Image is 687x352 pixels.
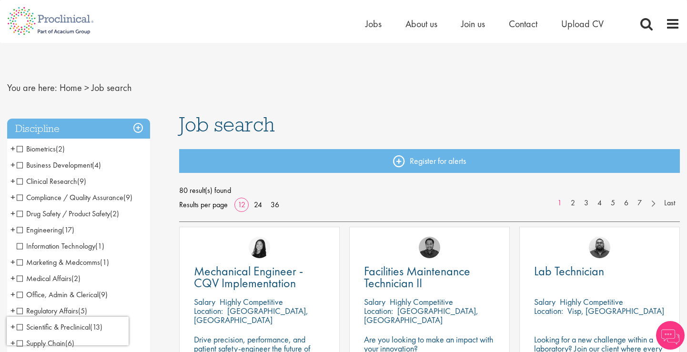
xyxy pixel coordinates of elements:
[364,263,470,291] span: Facilities Maintenance Technician II
[509,18,537,30] a: Contact
[364,305,393,316] span: Location:
[60,81,82,94] a: breadcrumb link
[364,305,478,325] p: [GEOGRAPHIC_DATA], [GEOGRAPHIC_DATA]
[17,290,99,300] span: Office, Admin & Clerical
[17,290,108,300] span: Office, Admin & Clerical
[656,321,685,350] img: Chatbot
[17,241,104,251] span: Information Technology
[10,190,15,204] span: +
[567,305,664,316] p: Visp, [GEOGRAPHIC_DATA]
[249,237,270,258] img: Numhom Sudsok
[606,198,620,209] a: 5
[77,176,86,186] span: (9)
[17,192,132,202] span: Compliance / Quality Assurance
[179,149,680,173] a: Register for alerts
[17,306,78,316] span: Regulatory Affairs
[10,287,15,302] span: +
[10,303,15,318] span: +
[84,81,89,94] span: >
[534,265,665,277] a: Lab Technician
[17,225,74,235] span: Engineering
[633,198,647,209] a: 7
[589,237,610,258] img: Ashley Bennett
[100,257,109,267] span: (1)
[17,273,71,283] span: Medical Affairs
[10,271,15,285] span: +
[267,200,283,210] a: 36
[110,209,119,219] span: (2)
[17,176,77,186] span: Clinical Research
[17,257,109,267] span: Marketing & Medcomms
[99,290,108,300] span: (9)
[17,306,87,316] span: Regulatory Affairs
[10,255,15,269] span: +
[220,296,283,307] p: Highly Competitive
[534,263,604,279] span: Lab Technician
[659,198,680,209] a: Last
[17,209,110,219] span: Drug Safety / Product Safety
[17,176,86,186] span: Clinical Research
[7,81,57,94] span: You are here:
[17,209,119,219] span: Drug Safety / Product Safety
[534,305,563,316] span: Location:
[71,273,81,283] span: (2)
[17,144,65,154] span: Biometrics
[123,192,132,202] span: (9)
[17,160,101,170] span: Business Development
[62,225,74,235] span: (17)
[17,160,92,170] span: Business Development
[95,241,104,251] span: (1)
[194,305,223,316] span: Location:
[10,158,15,172] span: +
[179,183,680,198] span: 80 result(s) found
[91,81,131,94] span: Job search
[10,174,15,188] span: +
[561,18,604,30] a: Upload CV
[251,200,265,210] a: 24
[566,198,580,209] a: 2
[10,222,15,237] span: +
[194,263,303,291] span: Mechanical Engineer - CQV Implementation
[405,18,437,30] a: About us
[7,317,129,345] iframe: reCAPTCHA
[179,198,228,212] span: Results per page
[17,257,100,267] span: Marketing & Medcomms
[579,198,593,209] a: 3
[194,296,215,307] span: Salary
[194,305,308,325] p: [GEOGRAPHIC_DATA], [GEOGRAPHIC_DATA]
[461,18,485,30] a: Join us
[78,306,87,316] span: (5)
[7,119,150,139] h3: Discipline
[10,141,15,156] span: +
[92,160,101,170] span: (4)
[619,198,633,209] a: 6
[56,144,65,154] span: (2)
[179,111,275,137] span: Job search
[17,241,95,251] span: Information Technology
[234,200,249,210] a: 12
[194,265,325,289] a: Mechanical Engineer - CQV Implementation
[365,18,382,30] a: Jobs
[17,225,62,235] span: Engineering
[10,206,15,221] span: +
[534,296,556,307] span: Salary
[364,265,495,289] a: Facilities Maintenance Technician II
[17,273,81,283] span: Medical Affairs
[560,296,623,307] p: Highly Competitive
[593,198,606,209] a: 4
[553,198,566,209] a: 1
[17,192,123,202] span: Compliance / Quality Assurance
[17,144,56,154] span: Biometrics
[419,237,440,258] img: Mike Raletz
[364,296,385,307] span: Salary
[390,296,453,307] p: Highly Competitive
